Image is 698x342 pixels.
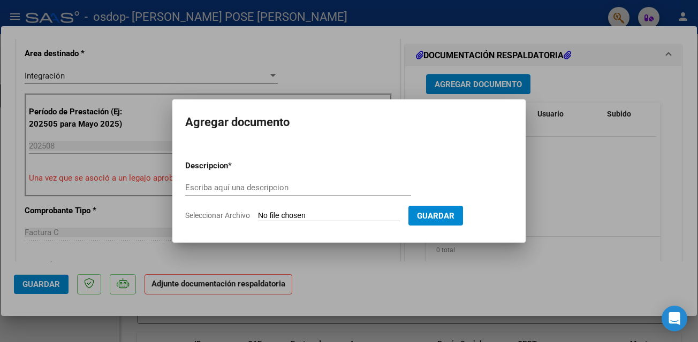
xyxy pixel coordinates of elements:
h2: Agregar documento [185,112,513,133]
button: Guardar [408,206,463,226]
div: Open Intercom Messenger [662,306,687,331]
p: Descripcion [185,160,284,172]
span: Guardar [417,211,454,221]
span: Seleccionar Archivo [185,211,250,220]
